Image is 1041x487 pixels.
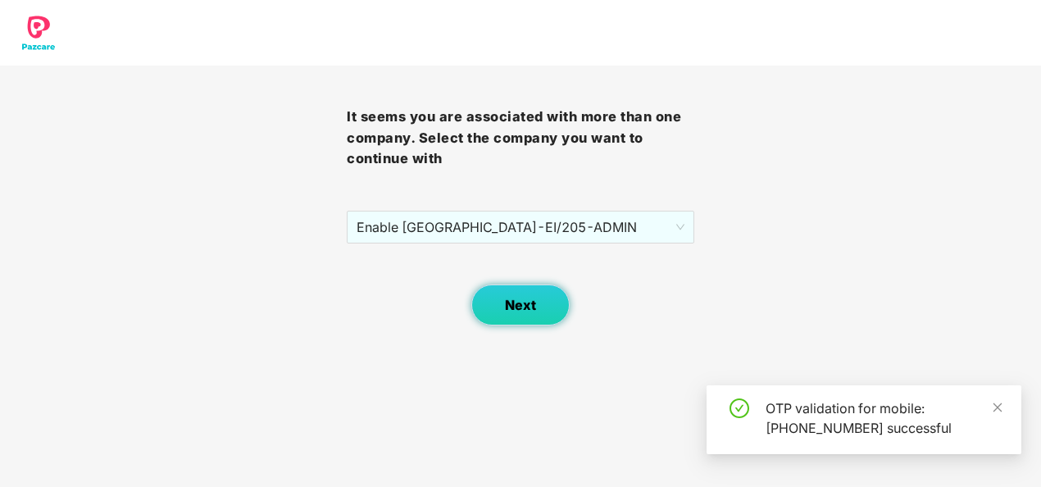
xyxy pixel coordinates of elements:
[505,298,536,313] span: Next
[992,402,1003,413] span: close
[766,398,1002,438] div: OTP validation for mobile: [PHONE_NUMBER] successful
[357,212,684,243] span: Enable [GEOGRAPHIC_DATA] - EI/205 - ADMIN
[471,284,570,325] button: Next
[347,107,693,170] h3: It seems you are associated with more than one company. Select the company you want to continue with
[730,398,749,418] span: check-circle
